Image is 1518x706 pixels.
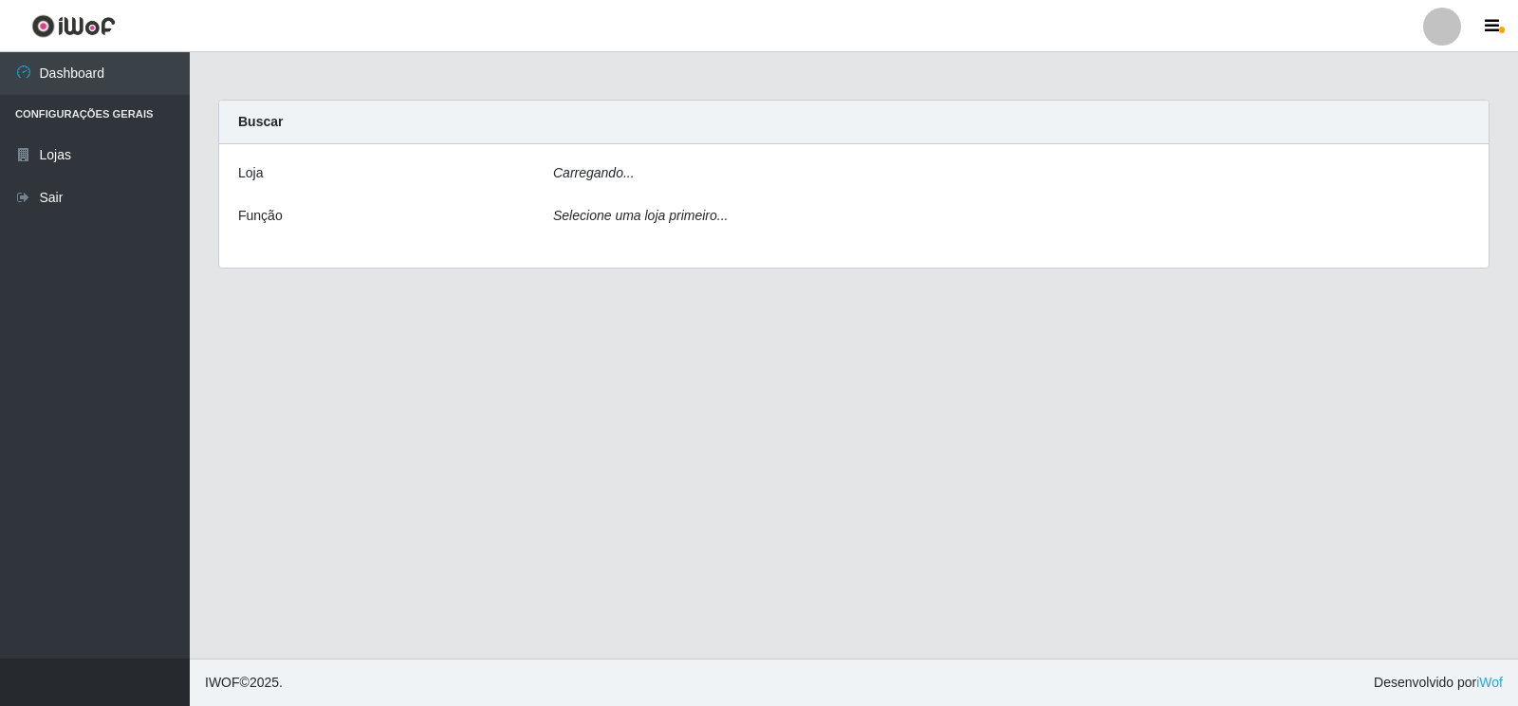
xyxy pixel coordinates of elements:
span: © 2025 . [205,673,283,693]
strong: Buscar [238,114,283,129]
span: Desenvolvido por [1374,673,1503,693]
a: iWof [1476,675,1503,690]
span: IWOF [205,675,240,690]
img: CoreUI Logo [31,14,116,38]
label: Função [238,206,283,226]
i: Carregando... [553,165,635,180]
i: Selecione uma loja primeiro... [553,208,728,223]
label: Loja [238,163,263,183]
